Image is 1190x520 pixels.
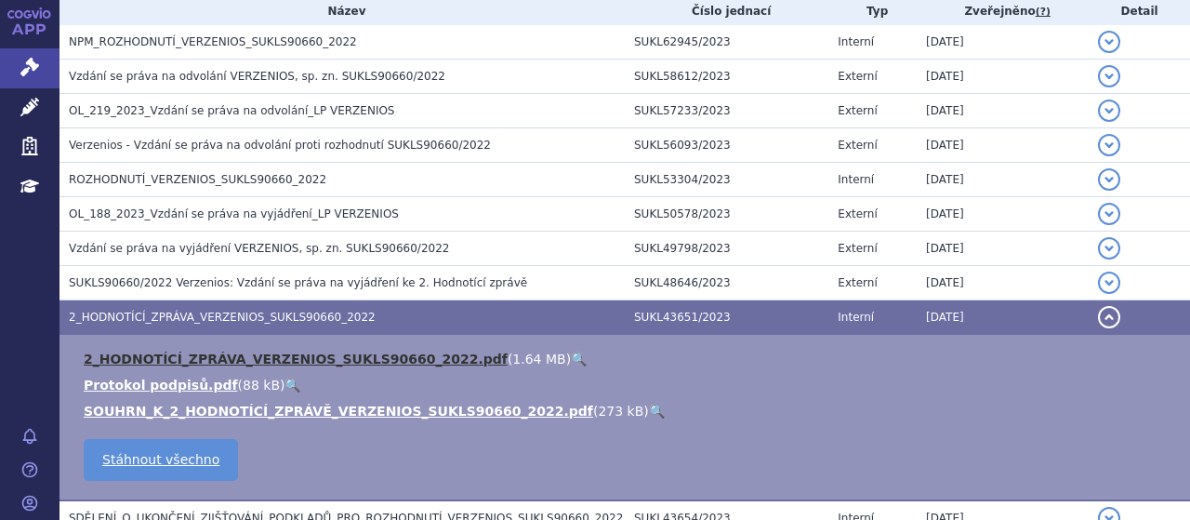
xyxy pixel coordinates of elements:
[838,70,877,83] span: Externí
[625,232,828,266] td: SUKL49798/2023
[838,207,877,220] span: Externí
[1098,272,1120,294] button: detail
[512,352,565,367] span: 1.64 MB
[84,402,1171,420] li: ( )
[571,352,587,367] a: 🔍
[598,404,643,419] span: 273 kB
[1098,168,1120,191] button: detail
[917,300,1089,335] td: [DATE]
[917,60,1089,94] td: [DATE]
[69,173,326,186] span: ROZHODNUTÍ_VERZENIOS_SUKLS90660_2022
[1098,100,1120,122] button: detail
[917,94,1089,128] td: [DATE]
[69,207,399,220] span: OL_188_2023_Vzdání se práva na vyjádření_LP VERZENIOS
[917,128,1089,163] td: [DATE]
[84,352,508,367] a: 2_HODNOTÍCÍ_ZPRÁVA_VERZENIOS_SUKLS90660_2022.pdf
[625,94,828,128] td: SUKL57233/2023
[1098,65,1120,87] button: detail
[625,197,828,232] td: SUKL50578/2023
[838,242,877,255] span: Externí
[243,378,280,393] span: 88 kB
[69,276,527,289] span: SUKLS90660/2022 Verzenios: Vzdání se práva na vyjádření ke 2. Hodnotící zprávě
[625,163,828,197] td: SUKL53304/2023
[917,266,1089,300] td: [DATE]
[84,378,238,393] a: Protokol podpisů.pdf
[917,197,1089,232] td: [DATE]
[838,173,874,186] span: Interní
[838,104,877,117] span: Externí
[838,276,877,289] span: Externí
[917,163,1089,197] td: [DATE]
[625,60,828,94] td: SUKL58612/2023
[69,139,491,152] span: Verzenios - Vzdání se práva na odvolání proti rozhodnutí SUKLS90660/2022
[1036,6,1051,19] abbr: (?)
[838,139,877,152] span: Externí
[69,242,449,255] span: Vzdání se práva na vyjádření VERZENIOS, sp. zn. SUKLS90660/2022
[649,404,665,419] a: 🔍
[917,25,1089,60] td: [DATE]
[284,378,300,393] a: 🔍
[84,376,1171,394] li: ( )
[84,404,593,419] a: SOUHRN_K_2_HODNOTÍCÍ_ZPRÁVĚ_VERZENIOS_SUKLS90660_2022.pdf
[838,311,874,324] span: Interní
[625,300,828,335] td: SUKL43651/2023
[838,35,874,48] span: Interní
[1098,134,1120,156] button: detail
[84,350,1171,368] li: ( )
[69,311,376,324] span: 2_HODNOTÍCÍ_ZPRÁVA_VERZENIOS_SUKLS90660_2022
[1098,237,1120,260] button: detail
[625,128,828,163] td: SUKL56093/2023
[625,266,828,300] td: SUKL48646/2023
[69,70,445,83] span: Vzdání se práva na odvolání VERZENIOS, sp. zn. SUKLS90660/2022
[1098,203,1120,225] button: detail
[1098,31,1120,53] button: detail
[917,232,1089,266] td: [DATE]
[69,35,357,48] span: NPM_ROZHODNUTÍ_VERZENIOS_SUKLS90660_2022
[84,439,238,481] a: Stáhnout všechno
[69,104,394,117] span: OL_219_2023_Vzdání se práva na odvolání_LP VERZENIOS
[1098,306,1120,328] button: detail
[625,25,828,60] td: SUKL62945/2023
